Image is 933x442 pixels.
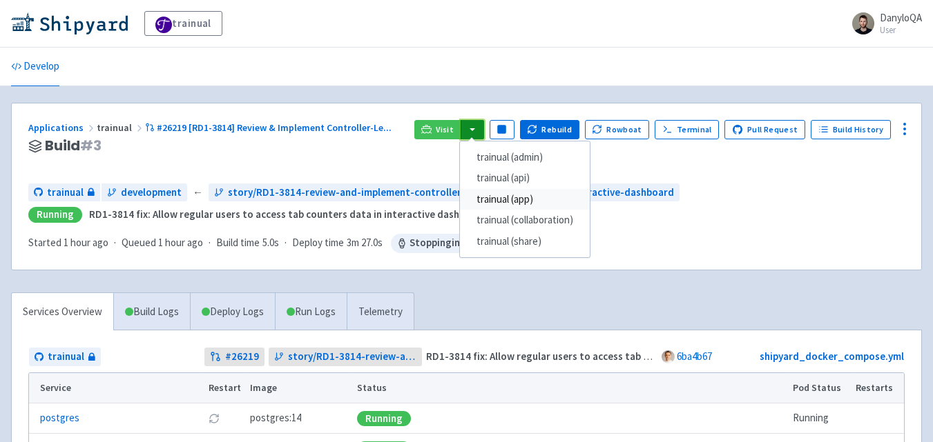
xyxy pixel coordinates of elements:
td: Running [789,403,852,434]
span: Started [28,236,108,249]
a: trainual (app) [460,189,590,210]
button: Rowboat [585,120,650,139]
a: #26219 [204,348,264,366]
a: trainual (share) [460,231,590,252]
span: 5.0s [262,235,279,251]
span: Build [45,138,102,154]
th: Restart [204,373,245,403]
a: postgres [40,410,79,426]
a: trainual [144,11,222,36]
span: DanyloQA [880,11,922,24]
span: Stopping in 2 hr 59 min [391,234,521,253]
a: Terminal [655,120,719,139]
span: Queued [122,236,203,249]
time: 1 hour ago [64,236,108,249]
span: Deploy time [292,235,344,251]
th: Pod Status [789,373,852,403]
a: Build History [811,120,891,139]
a: Services Overview [12,293,113,331]
strong: RD1-3814 fix: Allow regular users to access tab counters data in interactive dashboard [89,208,487,221]
th: Status [353,373,789,403]
a: Build Logs [114,293,190,331]
a: shipyard_docker_compose.yml [760,350,904,363]
span: 3m 27.0s [347,235,383,251]
button: Pause [490,120,514,139]
span: development [121,185,182,201]
a: trainual (api) [460,168,590,189]
img: Shipyard logo [11,12,128,34]
strong: # 26219 [225,349,259,365]
div: · · · [28,234,521,253]
a: DanyloQA User [844,12,922,34]
a: Applications [28,121,97,134]
span: story/RD1-3814-review-and-implement-controller-level-permissions-for-interactive-dashboard [288,349,416,365]
span: trainual [48,349,84,365]
a: Deploy Logs [190,293,275,331]
span: Visit [436,124,454,135]
th: Image [245,373,353,403]
div: Running [357,411,411,426]
small: User [880,26,922,34]
a: 6ba4b67 [677,350,712,363]
span: trainual [97,121,145,134]
button: Rebuild [520,120,579,139]
a: trainual [28,183,100,202]
time: 1 hour ago [158,236,203,249]
a: Visit [414,120,461,139]
a: Run Logs [275,293,347,331]
a: Telemetry [347,293,414,331]
th: Restarts [852,373,904,403]
span: # 3 [80,136,102,155]
a: trainual (admin) [460,147,590,168]
a: Develop [11,48,59,86]
a: trainual [29,348,101,366]
strong: RD1-3814 fix: Allow regular users to access tab counters data in interactive dashboard [426,350,824,363]
span: ← [193,185,203,201]
div: Running [28,207,82,223]
span: postgres:14 [250,410,301,426]
a: trainual (collaboration) [460,210,590,231]
span: story/RD1-3814-review-and-implement-controller-level-permissions-for-interactive-dashboard [228,185,674,201]
a: Pull Request [724,120,805,139]
button: Restart pod [209,413,220,424]
span: trainual [47,185,84,201]
a: development [102,183,187,202]
a: story/RD1-3814-review-and-implement-controller-level-permissions-for-interactive-dashboard [209,183,680,202]
a: #26219 [RD1-3814] Review & Implement Controller-Le... [145,121,394,134]
span: #26219 [RD1-3814] Review & Implement Controller-Le ... [157,121,392,134]
a: story/RD1-3814-review-and-implement-controller-level-permissions-for-interactive-dashboard [269,348,422,366]
span: Build time [216,235,260,251]
th: Service [29,373,204,403]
